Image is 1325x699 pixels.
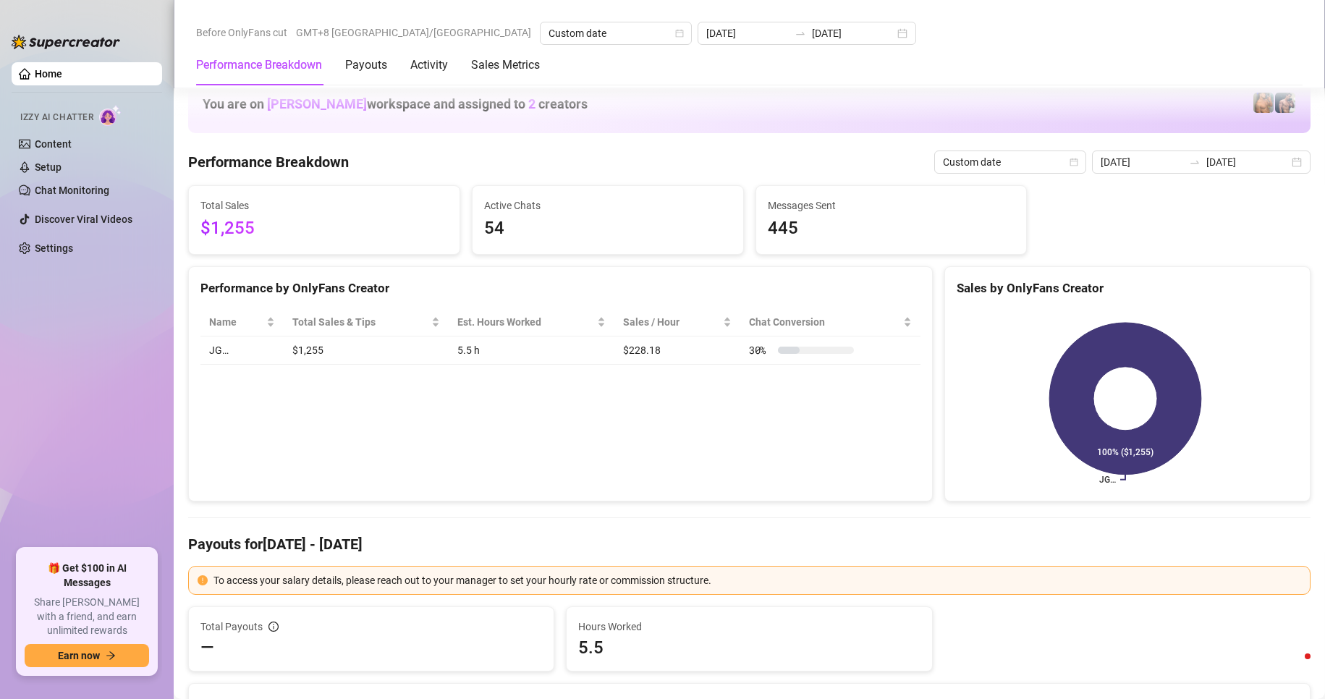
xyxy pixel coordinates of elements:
span: to [1189,156,1201,168]
span: 2 [528,96,535,111]
span: arrow-right [106,651,116,661]
a: Content [35,138,72,150]
span: 54 [484,215,732,242]
span: 5.5 [578,636,920,659]
span: Chat Conversion [749,314,900,330]
a: Discover Viral Videos [35,213,132,225]
div: Sales Metrics [471,56,540,74]
div: Performance Breakdown [196,56,322,74]
span: calendar [1070,158,1078,166]
h4: Performance Breakdown [188,152,349,172]
span: Total Payouts [200,619,263,635]
h4: Payouts for [DATE] - [DATE] [188,534,1311,554]
h1: You are on workspace and assigned to creators [203,96,588,112]
span: Custom date [943,151,1078,173]
span: Total Sales & Tips [292,314,428,330]
td: 5.5 h [449,336,615,365]
div: Activity [410,56,448,74]
button: Earn nowarrow-right [25,644,149,667]
th: Total Sales & Tips [284,308,449,336]
div: Sales by OnlyFans Creator [957,279,1298,298]
a: Settings [35,242,73,254]
span: 🎁 Get $100 in AI Messages [25,562,149,590]
div: Payouts [345,56,387,74]
div: To access your salary details, please reach out to your manager to set your hourly rate or commis... [213,572,1301,588]
span: Total Sales [200,198,448,213]
span: 30 % [749,342,772,358]
span: [PERSON_NAME] [267,96,367,111]
span: Share [PERSON_NAME] with a friend, and earn unlimited rewards [25,596,149,638]
th: Name [200,308,284,336]
img: logo-BBDzfeDw.svg [12,35,120,49]
span: Name [209,314,263,330]
text: JG… [1099,475,1116,485]
span: Izzy AI Chatter [20,111,93,124]
span: exclamation-circle [198,575,208,585]
iframe: Intercom live chat [1276,650,1311,685]
span: calendar [675,29,684,38]
td: $228.18 [614,336,740,365]
span: info-circle [268,622,279,632]
div: Est. Hours Worked [457,314,595,330]
img: AI Chatter [99,105,122,126]
img: Axel [1275,93,1295,113]
span: to [795,27,806,39]
span: — [200,636,214,659]
input: Start date [1101,154,1183,170]
a: Setup [35,161,62,173]
input: End date [1206,154,1289,170]
span: Hours Worked [578,619,920,635]
input: Start date [706,25,789,41]
a: Chat Monitoring [35,185,109,196]
span: Custom date [549,22,683,44]
td: $1,255 [284,336,449,365]
span: Messages Sent [768,198,1015,213]
input: End date [812,25,894,41]
span: swap-right [1189,156,1201,168]
span: Sales / Hour [623,314,720,330]
a: Home [35,68,62,80]
span: Earn now [58,650,100,661]
th: Chat Conversion [740,308,920,336]
span: Active Chats [484,198,732,213]
td: JG… [200,336,284,365]
span: $1,255 [200,215,448,242]
span: GMT+8 [GEOGRAPHIC_DATA]/[GEOGRAPHIC_DATA] [296,22,531,43]
th: Sales / Hour [614,308,740,336]
div: Performance by OnlyFans Creator [200,279,920,298]
span: 445 [768,215,1015,242]
span: Before OnlyFans cut [196,22,287,43]
span: swap-right [795,27,806,39]
img: JG [1253,93,1274,113]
